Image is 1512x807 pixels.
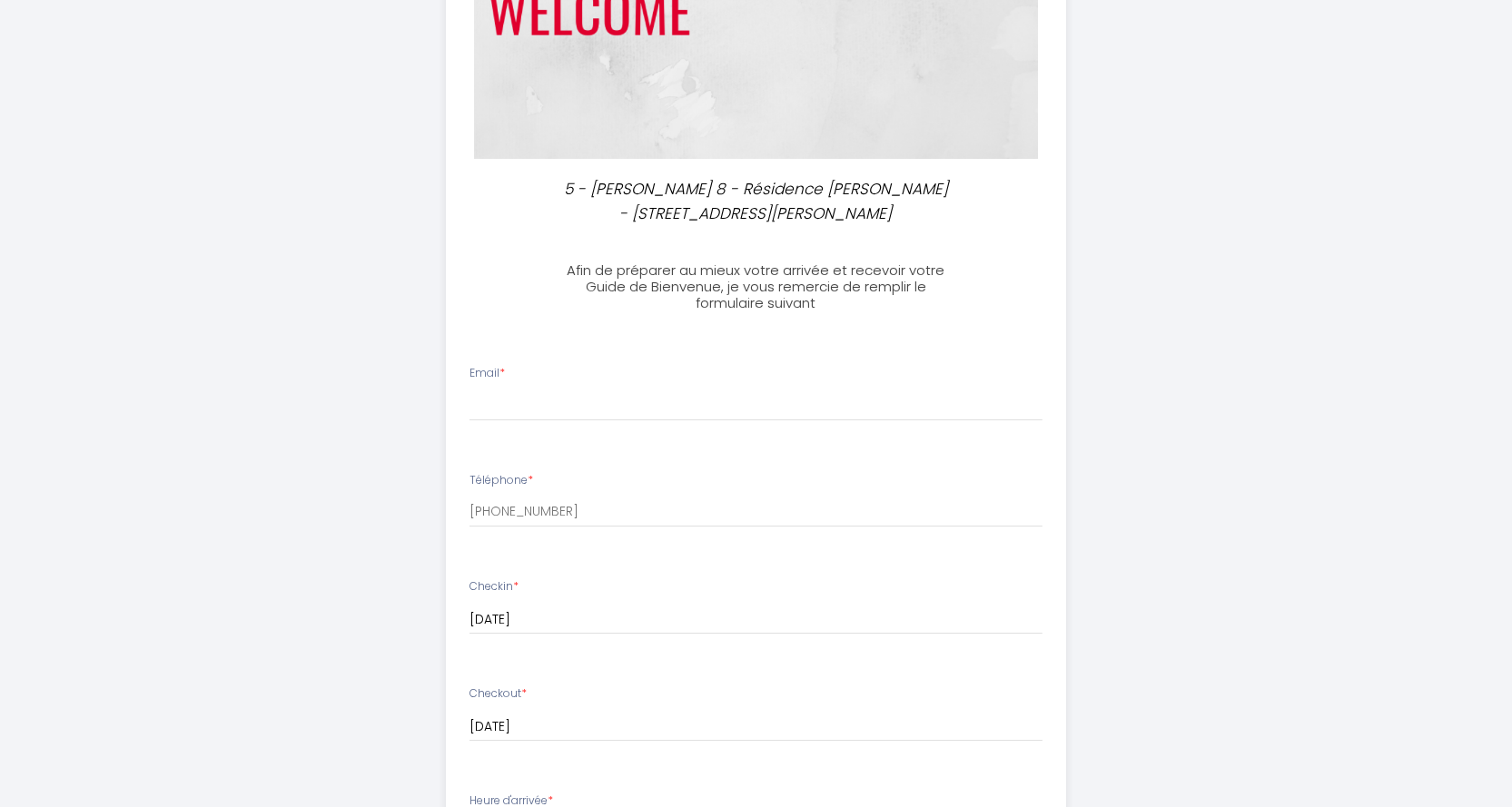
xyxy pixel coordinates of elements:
[469,578,519,595] label: Checkin
[469,472,533,489] label: Téléphone
[469,365,505,382] label: Email
[562,177,951,225] p: 5 - [PERSON_NAME] 8 - Résidence [PERSON_NAME] - [STREET_ADDRESS][PERSON_NAME]
[554,262,958,311] h3: Afin de préparer au mieux votre arrivée et recevoir votre Guide de Bienvenue, je vous remercie de...
[469,685,527,703] label: Checkout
